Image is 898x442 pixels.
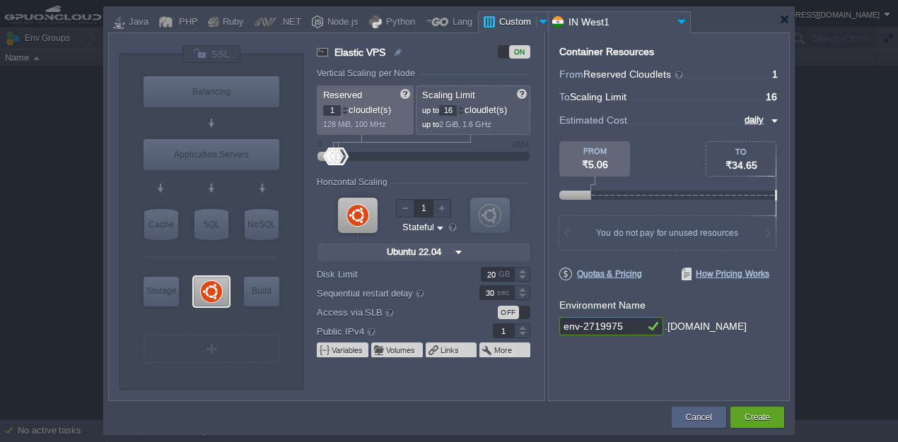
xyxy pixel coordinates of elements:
[317,304,460,320] label: Access via SLB
[323,90,362,100] span: Reserved
[323,120,386,129] span: 128 MiB, 100 MHz
[317,68,419,78] div: Vertical Scaling per Node
[706,148,776,156] div: TO
[317,323,460,339] label: Public IPv4
[144,76,279,107] div: Load Balancer
[559,147,630,155] div: FROM
[494,345,513,356] button: More
[317,267,460,282] label: Disk Limit
[509,45,530,59] div: ON
[332,345,364,356] button: Variables
[244,277,279,306] div: Build Node
[559,68,583,80] span: From
[323,12,358,33] div: Node.js
[725,160,757,171] span: ₹34.65
[276,12,301,33] div: .NET
[317,285,460,301] label: Sequential restart delay
[583,68,684,80] span: Reserved Cloudlets
[144,209,178,240] div: Cache
[144,76,279,107] div: Balancing
[570,91,626,102] span: Scaling Limit
[582,159,608,170] span: ₹5.06
[194,209,228,240] div: SQL Databases
[498,268,513,281] div: GB
[422,101,525,116] p: cloudlet(s)
[245,209,279,240] div: NoSQL
[559,268,642,280] span: Quotas & Pricing
[194,277,229,306] div: Elastic VPS
[422,120,439,129] span: up to
[382,12,415,33] div: Python
[686,410,712,424] button: Cancel
[386,345,416,356] button: Volumes
[422,106,439,114] span: up to
[144,335,279,363] div: Create New Layer
[766,91,777,102] span: 16
[194,209,228,240] div: SQL
[323,101,409,116] p: cloudlet(s)
[497,286,513,299] div: sec
[559,299,646,311] label: Environment Name
[144,277,179,305] div: Storage
[317,140,322,148] div: 0
[422,90,475,100] span: Scaling Limit
[512,140,529,148] div: 1024
[495,12,536,33] div: Custom
[441,345,460,356] button: Links
[439,120,491,129] span: 2 GiB, 1.6 GHz
[498,306,519,319] div: OFF
[244,277,279,305] div: Build
[317,177,391,187] div: Horizontal Scaling
[559,91,570,102] span: To
[218,12,244,33] div: Ruby
[245,209,279,240] div: NoSQL Databases
[745,410,770,424] button: Create
[175,12,198,33] div: PHP
[144,277,179,306] div: Storage Containers
[448,12,472,33] div: Lang
[772,68,778,80] span: 1
[559,47,654,57] div: Container Resources
[144,139,279,170] div: Application Servers
[665,317,747,336] div: .[DOMAIN_NAME]
[559,112,627,128] span: Estimated Cost
[124,12,148,33] div: Java
[682,268,769,280] span: How Pricing Works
